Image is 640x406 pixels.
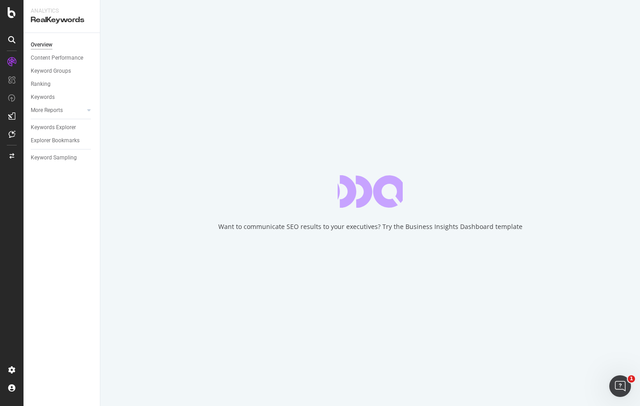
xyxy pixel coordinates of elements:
a: Explorer Bookmarks [31,136,94,145]
a: More Reports [31,106,85,115]
div: Analytics [31,7,93,15]
a: Keyword Sampling [31,153,94,163]
iframe: Intercom live chat [609,375,631,397]
div: More Reports [31,106,63,115]
a: Overview [31,40,94,50]
div: Keyword Groups [31,66,71,76]
div: RealKeywords [31,15,93,25]
div: animation [338,175,403,208]
div: Ranking [31,79,51,89]
div: Overview [31,40,52,50]
div: Keywords [31,93,55,102]
a: Keyword Groups [31,66,94,76]
a: Content Performance [31,53,94,63]
div: Want to communicate SEO results to your executives? Try the Business Insights Dashboard template [218,222,522,231]
div: Keywords Explorer [31,123,76,132]
div: Explorer Bookmarks [31,136,80,145]
a: Ranking [31,79,94,89]
a: Keywords [31,93,94,102]
a: Keywords Explorer [31,123,94,132]
span: 1 [628,375,635,383]
div: Content Performance [31,53,83,63]
div: Keyword Sampling [31,153,77,163]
